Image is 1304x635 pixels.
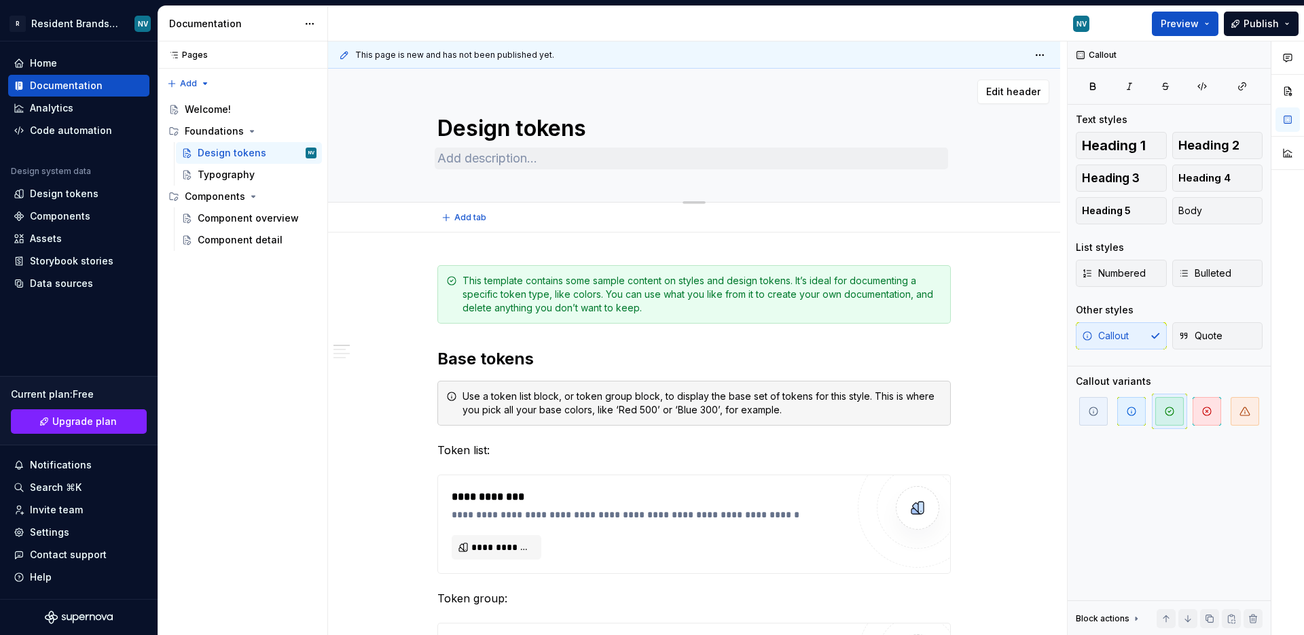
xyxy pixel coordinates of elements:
span: Add tab [454,212,486,223]
div: Code automation [30,124,112,137]
span: Upgrade plan [52,415,117,428]
button: Notifications [8,454,149,476]
a: Welcome! [163,99,322,120]
button: Bulleted [1172,260,1263,287]
textarea: Design tokens [435,112,948,145]
span: Numbered [1082,267,1146,280]
div: Pages [163,50,208,61]
div: Other styles [1076,303,1134,317]
div: Help [30,570,52,584]
button: Add [163,74,214,93]
span: Heading 2 [1178,139,1239,152]
div: Invite team [30,503,83,517]
button: Body [1172,197,1263,224]
span: Heading 5 [1082,204,1131,218]
span: Edit header [986,85,1040,99]
a: Component overview [176,207,322,229]
a: Home [8,52,149,74]
button: Heading 5 [1076,197,1167,224]
button: Edit header [977,80,1049,104]
div: NV [1076,18,1087,29]
div: Contact support [30,548,107,562]
div: List styles [1076,241,1124,254]
button: Heading 3 [1076,165,1167,192]
button: Heading 2 [1172,132,1263,159]
span: Body [1178,204,1202,218]
a: Design tokensNV [176,142,322,164]
div: Component detail [198,233,283,247]
span: Heading 3 [1082,171,1140,185]
div: Text styles [1076,113,1127,126]
div: Use a token list block, or token group block, to display the base set of tokens for this style. T... [463,390,942,417]
div: Components [163,186,322,207]
a: Storybook stories [8,250,149,272]
span: Add [180,78,197,89]
a: Documentation [8,75,149,97]
div: Settings [30,526,69,539]
a: Settings [8,521,149,543]
div: Block actions [1076,609,1142,628]
a: Analytics [8,97,149,119]
div: Current plan : Free [11,388,147,401]
div: Notifications [30,458,92,472]
div: Analytics [30,101,73,115]
div: NV [308,146,314,160]
span: Heading 4 [1178,171,1231,185]
div: Typography [198,168,255,182]
div: Component overview [198,211,299,225]
button: Preview [1152,12,1218,36]
div: Foundations [163,120,322,142]
div: Storybook stories [30,254,113,268]
div: Components [30,209,90,223]
button: Publish [1224,12,1299,36]
div: Search ⌘K [30,481,81,494]
span: This page is new and has not been published yet. [355,50,554,61]
button: Add tab [437,208,492,227]
div: Design tokens [198,146,266,160]
span: Publish [1244,17,1279,31]
a: Data sources [8,273,149,294]
svg: Supernova Logo [45,611,113,624]
div: Callout variants [1076,375,1151,388]
div: R [10,16,26,32]
div: Design tokens [30,187,98,201]
div: Page tree [163,99,322,251]
div: Assets [30,232,62,245]
a: Typography [176,164,322,186]
a: Component detail [176,229,322,251]
button: Numbered [1076,260,1167,287]
button: Contact support [8,544,149,566]
div: Resident Brands Design System [31,17,118,31]
a: Assets [8,228,149,250]
a: Upgrade plan [11,409,147,434]
div: This template contains some sample content on styles and design tokens. It’s ideal for documentin... [463,274,942,315]
div: Data sources [30,277,93,290]
button: Quote [1172,322,1263,349]
div: Foundations [185,124,244,138]
div: Components [185,190,245,203]
p: Token group: [437,590,951,606]
span: Bulleted [1178,267,1231,280]
div: NV [138,18,148,29]
a: Design tokens [8,183,149,205]
a: Components [8,205,149,227]
div: Documentation [30,79,103,92]
div: Block actions [1076,613,1129,624]
a: Code automation [8,120,149,141]
button: Help [8,566,149,588]
button: RResident Brands Design SystemNV [3,9,155,38]
button: Search ⌘K [8,477,149,498]
div: Home [30,56,57,70]
span: Preview [1161,17,1199,31]
div: Documentation [169,17,297,31]
div: Welcome! [185,103,231,116]
div: Design system data [11,166,91,177]
h2: Base tokens [437,348,951,370]
button: Heading 4 [1172,165,1263,192]
span: Quote [1178,329,1222,343]
a: Invite team [8,499,149,521]
button: Heading 1 [1076,132,1167,159]
span: Heading 1 [1082,139,1146,152]
p: Token list: [437,442,951,458]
